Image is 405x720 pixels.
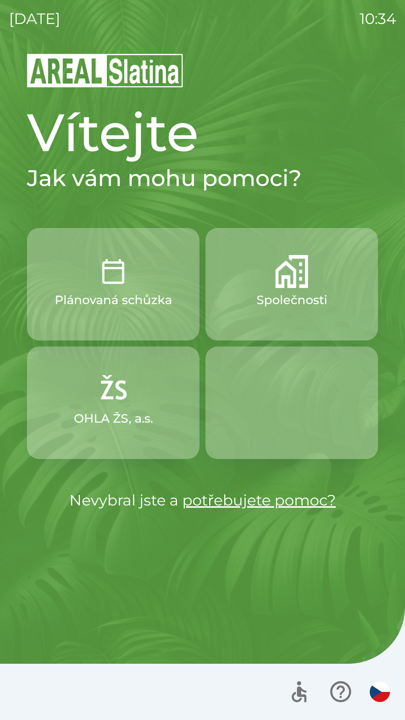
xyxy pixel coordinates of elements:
img: Logo [27,52,378,88]
p: 10:34 [360,7,396,30]
h1: Vítejte [27,100,378,164]
img: 58b4041c-2a13-40f9-aad2-b58ace873f8c.png [275,255,308,288]
p: Společnosti [256,291,327,309]
button: Plánovaná schůzka [27,228,199,340]
img: 9f72f9f4-8902-46ff-b4e6-bc4241ee3c12.png [97,373,130,406]
h2: Jak vám mohu pomoci? [27,164,378,192]
p: OHLA ŽS, a.s. [74,409,153,427]
button: Společnosti [205,228,378,340]
img: cs flag [370,682,390,702]
p: Nevybral jste a [27,489,378,511]
a: potřebujete pomoc? [182,491,336,509]
p: [DATE] [9,7,60,30]
img: 0ea463ad-1074-4378-bee6-aa7a2f5b9440.png [97,255,130,288]
p: Plánovaná schůzka [55,291,172,309]
button: OHLA ŽS, a.s. [27,346,199,459]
